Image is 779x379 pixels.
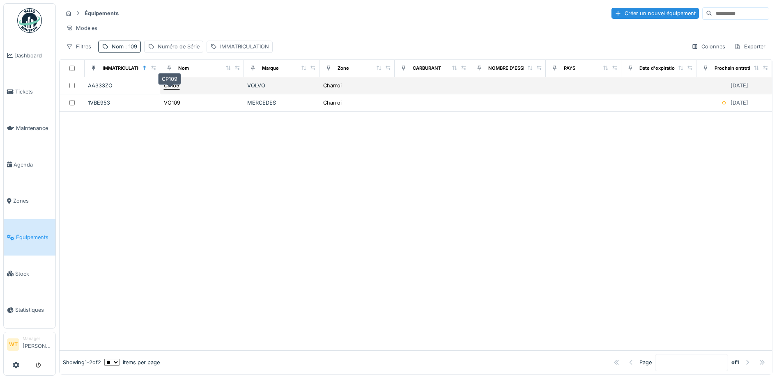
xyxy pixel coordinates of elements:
[15,306,52,314] span: Statistiques
[7,336,52,355] a: WT Manager[PERSON_NAME]
[4,37,55,74] a: Dashboard
[124,43,137,50] span: : 109
[247,99,316,107] div: MERCEDES
[564,65,575,72] div: PAYS
[413,65,441,72] div: CARBURANT
[247,82,316,89] div: VOLVO
[158,73,181,85] div: CP109
[23,336,52,342] div: Manager
[4,292,55,329] a: Statistiques
[611,8,699,19] div: Créer un nouvel équipement
[15,88,52,96] span: Tickets
[164,99,180,107] div: VO109
[338,65,349,72] div: Zone
[262,65,279,72] div: Marque
[164,82,179,89] div: CP109
[14,161,52,169] span: Agenda
[731,41,769,53] div: Exporter
[7,338,19,351] li: WT
[731,82,748,89] div: [DATE]
[4,219,55,256] a: Équipements
[323,82,342,89] div: Charroi
[104,358,160,366] div: items per page
[639,65,678,72] div: Date d'expiration
[63,358,101,366] div: Showing 1 - 2 of 2
[4,146,55,183] a: Agenda
[4,256,55,292] a: Stock
[715,65,756,72] div: Prochain entretien
[62,22,101,34] div: Modèles
[731,99,748,107] div: [DATE]
[16,124,52,132] span: Maintenance
[15,270,52,278] span: Stock
[4,110,55,146] a: Maintenance
[323,99,342,107] div: Charroi
[488,65,531,72] div: NOMBRE D'ESSIEU
[4,74,55,110] a: Tickets
[88,99,156,107] div: 1VBE953
[16,233,52,241] span: Équipements
[14,52,52,59] span: Dashboard
[178,65,189,72] div: Nom
[688,41,729,53] div: Colonnes
[158,43,200,50] div: Numéro de Série
[23,336,52,353] li: [PERSON_NAME]
[13,197,52,205] span: Zones
[17,8,42,33] img: Badge_color-CXgf-gQk.svg
[62,41,95,53] div: Filtres
[639,358,652,366] div: Page
[88,82,156,89] div: AA333ZO
[103,65,145,72] div: IMMATRICULATION
[4,183,55,219] a: Zones
[81,9,122,17] strong: Équipements
[731,358,739,366] strong: of 1
[112,43,137,50] div: Nom
[220,43,269,50] div: IMMATRICULATION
